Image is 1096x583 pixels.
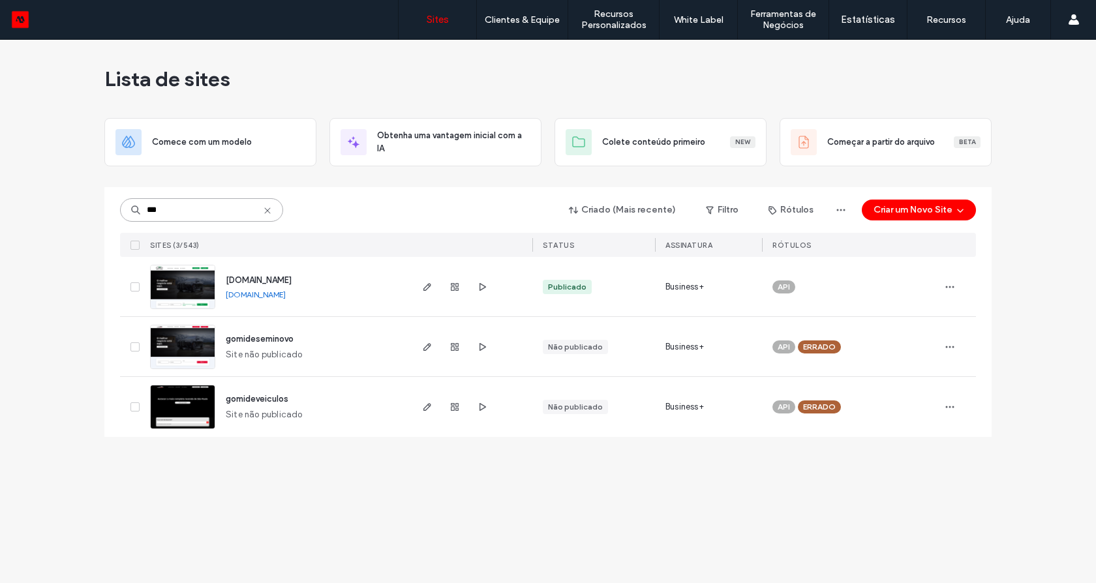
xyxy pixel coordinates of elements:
button: Criado (Mais recente) [558,200,688,220]
label: Estatísticas [841,14,895,25]
span: Comece com um modelo [152,136,252,149]
div: Beta [954,136,981,148]
a: gomideveiculos [226,394,288,404]
span: STATUS [543,241,574,250]
div: Obtenha uma vantagem inicial com a IA [329,118,541,166]
div: Não publicado [548,401,603,413]
span: API [778,281,790,293]
span: Site não publicado [226,408,303,421]
button: Filtro [693,200,752,220]
label: Ajuda [1006,14,1030,25]
div: Comece com um modelo [104,118,316,166]
span: Business+ [665,340,704,353]
span: API [778,341,790,353]
span: Site não publicado [226,348,303,361]
label: Clientes & Equipe [485,14,560,25]
span: Business+ [665,280,704,293]
div: Colete conteúdo primeiroNew [555,118,767,166]
span: Começar a partir do arquivo [827,136,935,149]
a: [DOMAIN_NAME] [226,275,292,285]
span: Sites (3/543) [150,241,200,250]
span: Lista de sites [104,66,230,92]
span: ERRADO [803,341,836,353]
span: Obtenha uma vantagem inicial com a IA [377,129,530,155]
label: Recursos Personalizados [568,8,659,31]
span: API [778,401,790,413]
div: Publicado [548,281,586,293]
span: Business+ [665,400,704,413]
span: Rótulos [772,241,812,250]
button: Rótulos [757,200,825,220]
label: White Label [674,14,723,25]
span: Colete conteúdo primeiro [602,136,705,149]
div: New [730,136,755,148]
div: Não publicado [548,341,603,353]
span: Assinatura [665,241,712,250]
span: Ajuda [28,9,61,21]
div: Começar a partir do arquivoBeta [780,118,992,166]
button: Criar um Novo Site [862,200,976,220]
label: Sites [427,14,449,25]
label: Ferramentas de Negócios [738,8,829,31]
label: Recursos [926,14,966,25]
a: [DOMAIN_NAME] [226,290,286,299]
a: gomideseminovo [226,334,294,344]
span: ERRADO [803,401,836,413]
